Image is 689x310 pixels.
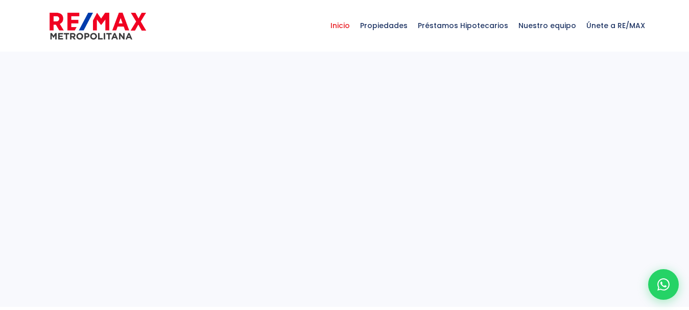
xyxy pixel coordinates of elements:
[325,10,355,41] span: Inicio
[50,11,146,41] img: remax-metropolitana-logo
[513,10,581,41] span: Nuestro equipo
[413,10,513,41] span: Préstamos Hipotecarios
[355,10,413,41] span: Propiedades
[581,10,650,41] span: Únete a RE/MAX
